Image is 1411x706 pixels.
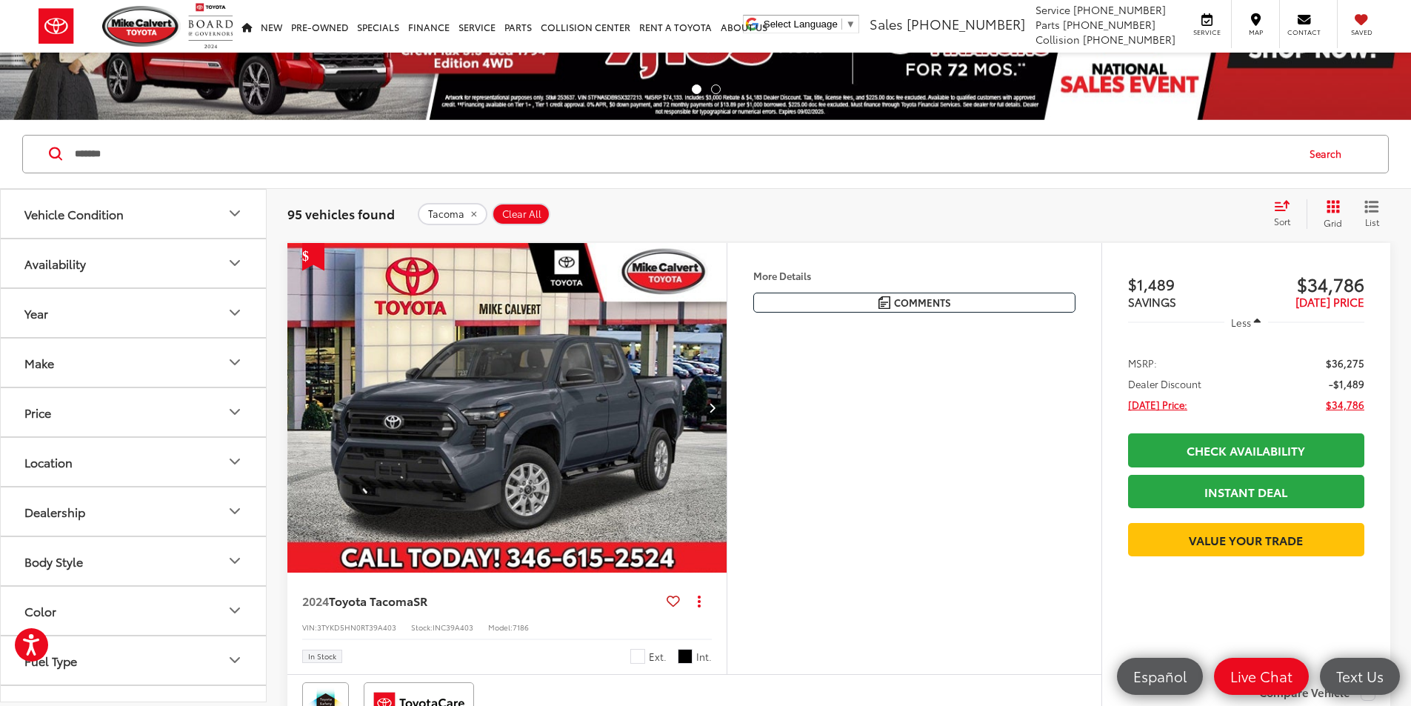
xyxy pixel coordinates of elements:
[24,504,85,519] div: Dealership
[1214,658,1309,695] a: Live Chat
[1,388,267,436] button: PricePrice
[226,403,244,421] div: Price
[226,204,244,222] div: Vehicle Condition
[502,208,541,220] span: Clear All
[102,6,181,47] img: Mike Calvert Toyota
[1126,667,1194,685] span: Español
[1128,376,1201,391] span: Dealer Discount
[287,204,395,222] span: 95 vehicles found
[1128,273,1247,295] span: $1,489
[308,653,336,660] span: In Stock
[428,208,464,220] span: Tacoma
[696,650,712,664] span: Int.
[764,19,838,30] span: Select Language
[907,14,1025,33] span: [PHONE_NUMBER]
[630,649,645,664] span: Ice Cap
[1223,667,1300,685] span: Live Chat
[24,455,73,469] div: Location
[841,19,842,30] span: ​
[302,622,317,633] span: VIN:
[1329,667,1391,685] span: Text Us
[24,356,54,370] div: Make
[1035,17,1060,32] span: Parts
[1287,27,1321,37] span: Contact
[1353,199,1390,229] button: List View
[878,296,890,309] img: Comments
[226,502,244,520] div: Dealership
[678,649,693,664] span: Black
[418,203,487,225] button: remove %20Tacoma
[1295,136,1363,173] button: Search
[1239,27,1272,37] span: Map
[24,554,83,568] div: Body Style
[1231,316,1251,329] span: Less
[1274,215,1290,227] span: Sort
[1,487,267,536] button: DealershipDealership
[1259,686,1375,701] label: Compare Vehicle
[73,136,1295,172] input: Search by Make, Model, or Keyword
[433,622,473,633] span: INC39A403
[1063,17,1155,32] span: [PHONE_NUMBER]
[302,592,329,609] span: 2024
[1,537,267,585] button: Body StyleBody Style
[1117,658,1203,695] a: Español
[1190,27,1224,37] span: Service
[1,339,267,387] button: MakeMake
[1,289,267,337] button: YearYear
[1224,309,1269,336] button: Less
[226,254,244,272] div: Availability
[753,293,1075,313] button: Comments
[1083,32,1175,47] span: [PHONE_NUMBER]
[226,602,244,619] div: Color
[287,243,728,574] img: 2024 Toyota Tacoma SR
[1035,2,1070,17] span: Service
[302,243,324,271] span: Get Price Drop Alert
[1128,397,1187,412] span: [DATE] Price:
[894,296,951,310] span: Comments
[1324,216,1342,229] span: Grid
[1345,27,1378,37] span: Saved
[1246,273,1364,295] span: $34,786
[513,622,529,633] span: 7186
[1295,293,1364,310] span: [DATE] PRICE
[24,653,77,667] div: Fuel Type
[1128,356,1157,370] span: MSRP:
[1128,475,1364,508] a: Instant Deal
[698,595,701,607] span: dropdown dots
[302,593,661,609] a: 2024Toyota TacomaSR
[411,622,433,633] span: Stock:
[287,243,728,573] div: 2024 Toyota Tacoma SR 0
[1,636,267,685] button: Fuel TypeFuel Type
[1267,199,1307,229] button: Select sort value
[870,14,903,33] span: Sales
[287,243,728,573] a: 2024 Toyota Tacoma SR2024 Toyota Tacoma SR2024 Toyota Tacoma SR2024 Toyota Tacoma SR
[649,650,667,664] span: Ext.
[1329,376,1364,391] span: -$1,489
[317,622,396,633] span: 3TYKD5HN0RT39A403
[697,382,727,433] button: Next image
[1128,433,1364,467] a: Check Availability
[413,592,427,609] span: SR
[24,306,48,320] div: Year
[24,405,51,419] div: Price
[226,353,244,371] div: Make
[1,190,267,238] button: Vehicle ConditionVehicle Condition
[1307,199,1353,229] button: Grid View
[1035,32,1080,47] span: Collision
[1128,523,1364,556] a: Value Your Trade
[226,651,244,669] div: Fuel Type
[24,207,124,221] div: Vehicle Condition
[226,453,244,470] div: Location
[24,604,56,618] div: Color
[488,622,513,633] span: Model:
[1128,293,1176,310] span: SAVINGS
[1,239,267,287] button: AvailabilityAvailability
[1326,356,1364,370] span: $36,275
[686,587,712,613] button: Actions
[1326,397,1364,412] span: $34,786
[492,203,550,225] button: Clear All
[1,587,267,635] button: ColorColor
[1,438,267,486] button: LocationLocation
[24,256,86,270] div: Availability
